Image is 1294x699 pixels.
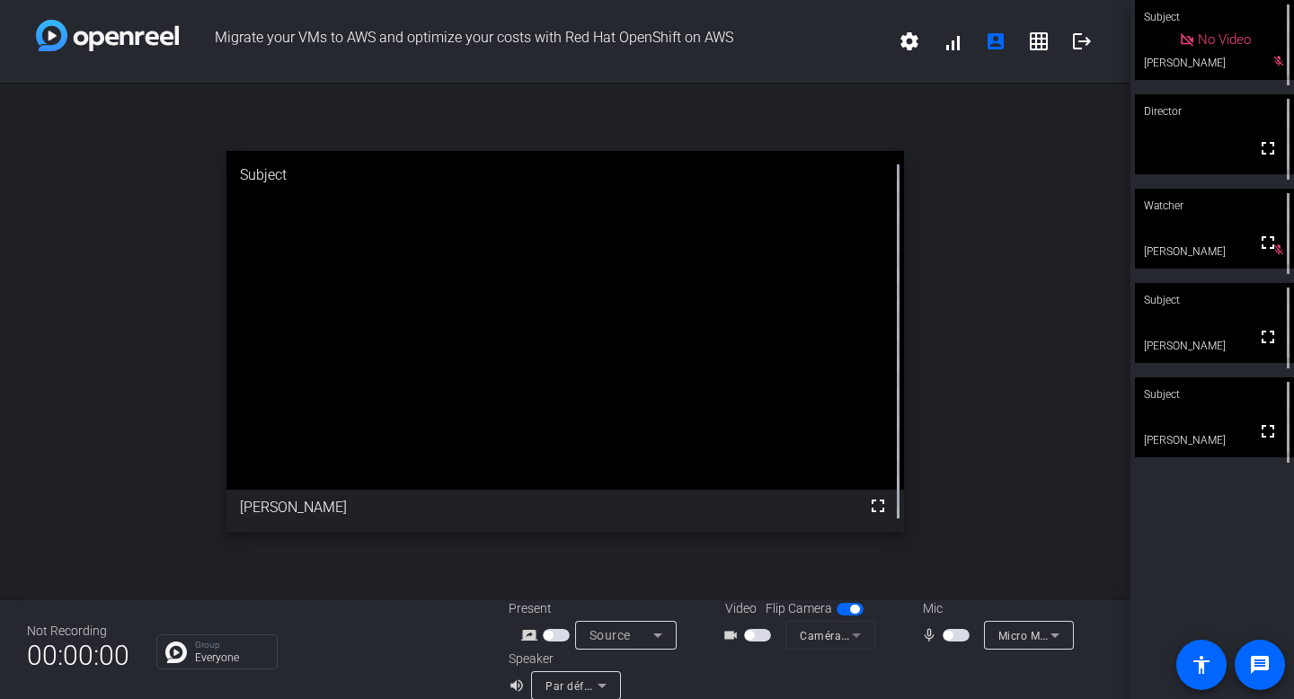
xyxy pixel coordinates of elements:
[1028,31,1050,52] mat-icon: grid_on
[905,599,1085,618] div: Mic
[589,628,631,642] span: Source
[722,624,744,646] mat-icon: videocam_outline
[1198,31,1251,48] span: No Video
[1257,326,1279,348] mat-icon: fullscreen
[509,675,530,696] mat-icon: volume_up
[1257,137,1279,159] mat-icon: fullscreen
[899,31,920,52] mat-icon: settings
[1257,420,1279,442] mat-icon: fullscreen
[509,650,616,668] div: Speaker
[545,678,758,693] span: Par défaut - Écouteurs externes (Built-in)
[27,622,129,641] div: Not Recording
[1135,94,1294,128] div: Director
[165,641,187,663] img: Chat Icon
[725,599,757,618] span: Video
[521,624,543,646] mat-icon: screen_share_outline
[1249,654,1271,676] mat-icon: message
[1135,189,1294,223] div: Watcher
[36,20,179,51] img: white-gradient.svg
[985,31,1006,52] mat-icon: account_box
[195,641,268,650] p: Group
[27,633,129,677] span: 00:00:00
[1191,654,1212,676] mat-icon: accessibility
[931,20,974,63] button: signal_cellular_alt
[226,151,905,199] div: Subject
[1135,283,1294,317] div: Subject
[1071,31,1093,52] mat-icon: logout
[766,599,832,618] span: Flip Camera
[867,495,889,517] mat-icon: fullscreen
[1135,377,1294,411] div: Subject
[1257,232,1279,253] mat-icon: fullscreen
[921,624,943,646] mat-icon: mic_none
[509,599,688,618] div: Present
[998,628,1148,642] span: Micro MacBook Pro (Built-in)
[179,20,888,63] span: Migrate your VMs to AWS and optimize your costs with Red Hat OpenShift on AWS
[195,652,268,663] p: Everyone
